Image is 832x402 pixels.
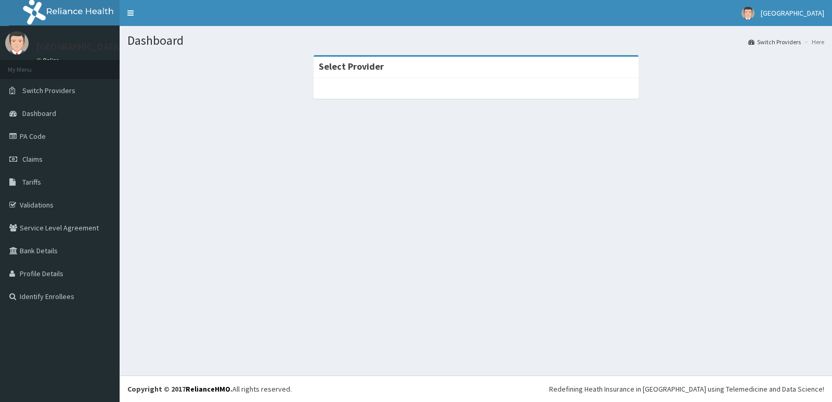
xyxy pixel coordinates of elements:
[36,57,61,64] a: Online
[22,154,43,164] span: Claims
[319,60,384,72] strong: Select Provider
[127,384,232,394] strong: Copyright © 2017 .
[742,7,755,20] img: User Image
[120,375,832,402] footer: All rights reserved.
[748,37,801,46] a: Switch Providers
[761,8,824,18] span: [GEOGRAPHIC_DATA]
[22,109,56,118] span: Dashboard
[549,384,824,394] div: Redefining Heath Insurance in [GEOGRAPHIC_DATA] using Telemedicine and Data Science!
[5,31,29,55] img: User Image
[22,86,75,95] span: Switch Providers
[36,42,122,51] p: [GEOGRAPHIC_DATA]
[186,384,230,394] a: RelianceHMO
[802,37,824,46] li: Here
[127,34,824,47] h1: Dashboard
[22,177,41,187] span: Tariffs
